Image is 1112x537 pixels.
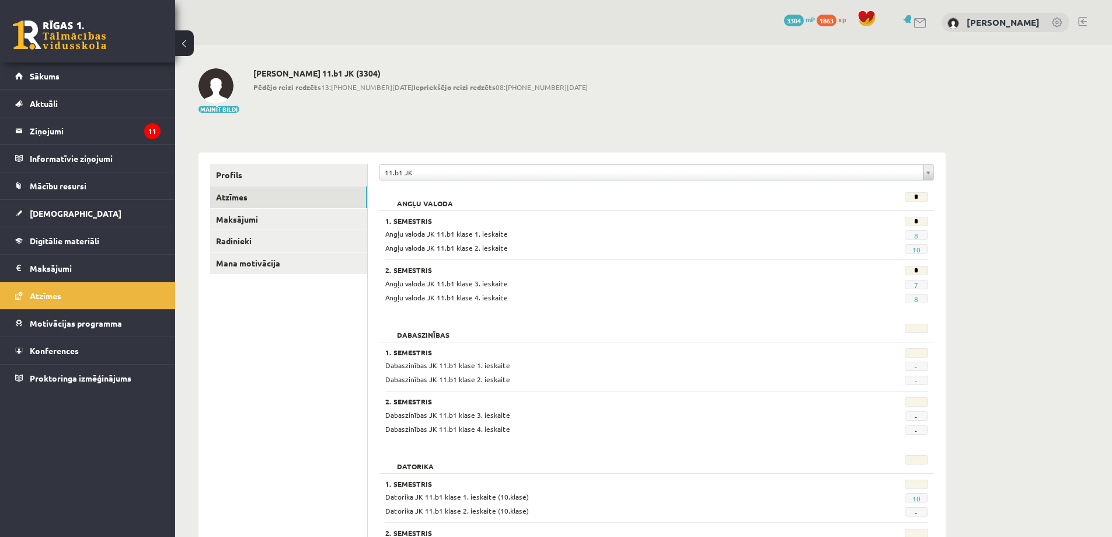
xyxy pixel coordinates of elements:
a: 3304 mP [784,15,815,24]
span: Datorika JK 11.b1 klase 1. ieskaite (10.klase) [385,492,529,501]
a: [DEMOGRAPHIC_DATA] [15,200,161,227]
span: - [905,425,928,435]
a: Maksājumi [15,255,161,282]
h3: 1. Semestris [385,348,835,356]
span: Konferences [30,345,79,356]
span: Aktuāli [30,98,58,109]
a: Radinieki [210,230,367,252]
span: 13:[PHONE_NUMBER][DATE] 08:[PHONE_NUMBER][DATE] [253,82,588,92]
h3: 1. Semestris [385,217,835,225]
h3: 2. Semestris [385,529,835,537]
a: Mana motivācija [210,252,367,274]
span: 3304 [784,15,804,26]
a: Informatīvie ziņojumi [15,145,161,172]
span: 1863 [817,15,836,26]
b: Iepriekšējo reizi redzēts [413,82,496,92]
a: Mācību resursi [15,172,161,199]
img: Viktorija Borhova [198,68,233,103]
h3: 2. Semestris [385,397,835,406]
a: 7 [914,280,918,290]
a: Rīgas 1. Tālmācības vidusskola [13,20,106,50]
a: Maksājumi [210,209,367,230]
img: Viktorija Borhova [947,18,959,29]
a: 10 [912,245,921,254]
span: - [905,411,928,421]
a: Profils [210,164,367,186]
a: Sākums [15,63,161,89]
a: Ziņojumi11 [15,117,161,144]
span: - [905,376,928,385]
h2: Angļu valoda [385,192,465,204]
span: Angļu valoda JK 11.b1 klase 4. ieskaite [385,293,508,302]
span: xp [838,15,846,24]
span: Angļu valoda JK 11.b1 klase 3. ieskaite [385,279,508,288]
span: - [905,507,928,517]
span: Mācību resursi [30,181,86,191]
span: Dabaszinības JK 11.b1 klase 2. ieskaite [385,375,510,384]
span: Datorika JK 11.b1 klase 2. ieskaite (10.klase) [385,506,529,515]
span: Motivācijas programma [30,318,122,328]
a: 8 [914,295,918,304]
a: Atzīmes [15,282,161,309]
span: Angļu valoda JK 11.b1 klase 1. ieskaite [385,229,508,238]
span: Dabaszinības JK 11.b1 klase 4. ieskaite [385,424,510,434]
span: 11.b1 JK [385,165,918,180]
legend: Ziņojumi [30,117,161,144]
h2: Dabaszinības [385,324,461,335]
h3: 2. Semestris [385,266,835,274]
span: Angļu valoda JK 11.b1 klase 2. ieskaite [385,243,508,252]
h2: Datorika [385,455,445,467]
i: 11 [144,123,161,139]
a: 11.b1 JK [380,165,933,180]
a: Proktoringa izmēģinājums [15,365,161,392]
a: Konferences [15,337,161,364]
span: Atzīmes [30,290,61,301]
a: Motivācijas programma [15,310,161,337]
button: Mainīt bildi [198,106,239,113]
legend: Informatīvie ziņojumi [30,145,161,172]
span: [DEMOGRAPHIC_DATA] [30,208,121,219]
span: mP [806,15,815,24]
a: Atzīmes [210,186,367,208]
span: Dabaszinības JK 11.b1 klase 3. ieskaite [385,410,510,420]
span: Digitālie materiāli [30,235,99,246]
h2: [PERSON_NAME] 11.b1 JK (3304) [253,68,588,78]
a: 1863 xp [817,15,852,24]
span: Sākums [30,71,60,81]
a: [PERSON_NAME] [967,16,1040,28]
span: - [905,362,928,371]
a: 8 [914,231,918,240]
span: Proktoringa izmēģinājums [30,373,131,383]
b: Pēdējo reizi redzēts [253,82,321,92]
legend: Maksājumi [30,255,161,282]
a: 10 [912,494,921,503]
span: Dabaszinības JK 11.b1 klase 1. ieskaite [385,361,510,370]
a: Aktuāli [15,90,161,117]
a: Digitālie materiāli [15,227,161,254]
h3: 1. Semestris [385,480,835,488]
